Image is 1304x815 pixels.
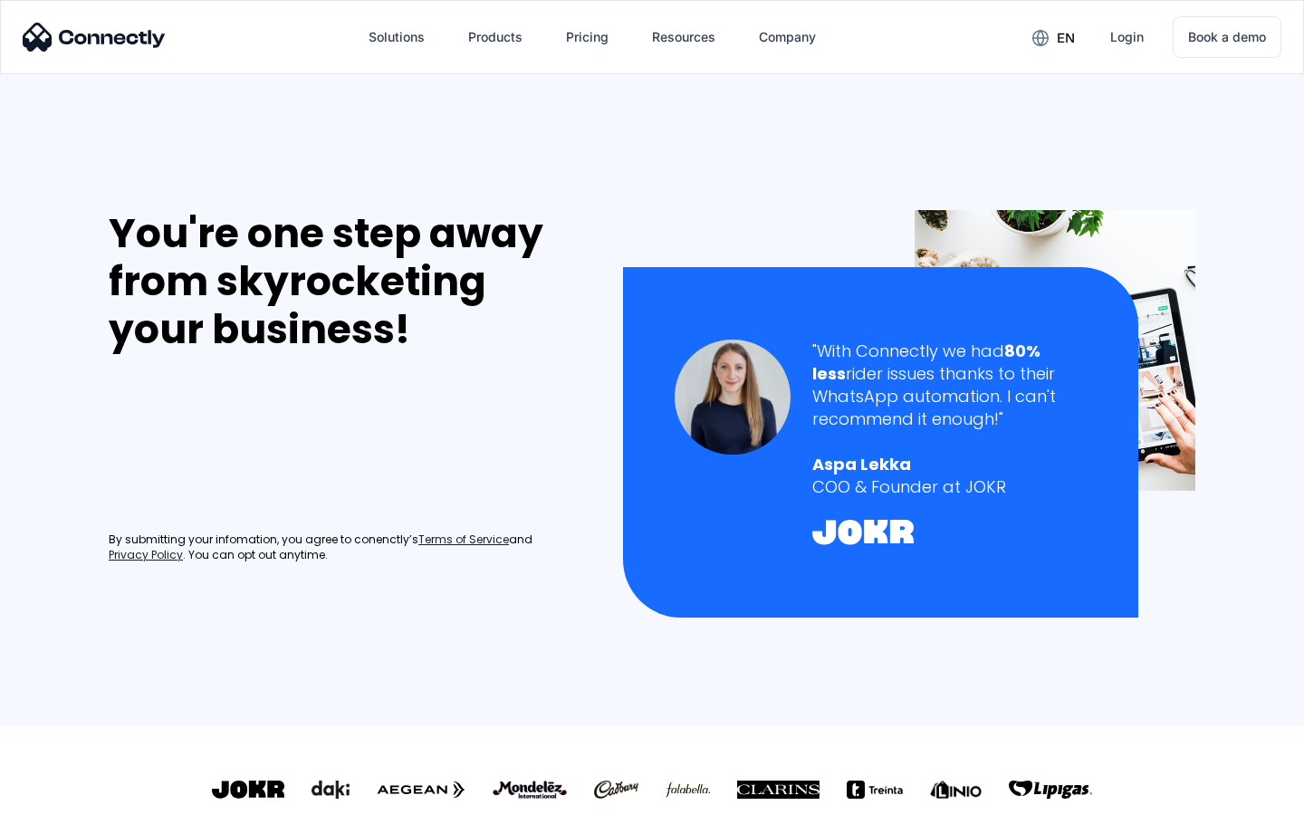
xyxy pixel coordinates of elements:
ul: Language list [36,783,109,809]
a: Terms of Service [418,532,509,548]
img: Connectly Logo [23,23,166,52]
a: Book a demo [1173,16,1281,58]
div: en [1057,25,1075,51]
a: Privacy Policy [109,548,183,563]
aside: Language selected: English [18,783,109,809]
div: Login [1110,24,1144,50]
strong: 80% less [812,340,1040,385]
a: Login [1096,15,1158,59]
div: Resources [652,24,715,50]
div: "With Connectly we had rider issues thanks to their WhatsApp automation. I can't recommend it eno... [812,340,1087,431]
a: Pricing [551,15,623,59]
div: Products [468,24,523,50]
div: COO & Founder at JOKR [812,475,1087,498]
div: Solutions [369,24,425,50]
div: You're one step away from skyrocketing your business! [109,210,585,353]
strong: Aspa Lekka [812,453,911,475]
div: By submitting your infomation, you agree to conenctly’s and . You can opt out anytime. [109,532,585,563]
iframe: Form 0 [109,375,380,511]
div: Pricing [566,24,609,50]
div: Company [759,24,816,50]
